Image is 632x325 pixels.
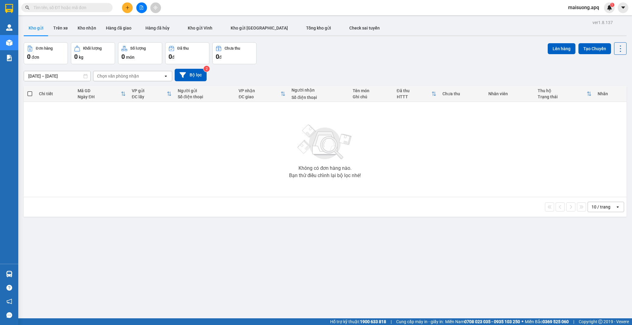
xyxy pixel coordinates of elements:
[236,86,288,102] th: Toggle SortBy
[219,55,222,60] span: đ
[239,88,281,93] div: VP nhận
[6,24,12,31] img: warehouse-icon
[145,26,169,30] span: Hàng đã hủy
[5,4,13,13] img: logo-vxr
[175,69,207,81] button: Bộ lọc
[543,319,569,324] strong: 0369 525 060
[391,318,392,325] span: |
[538,94,587,99] div: Trạng thái
[396,318,444,325] span: Cung cấp máy in - giấy in:
[126,55,134,60] span: món
[71,42,115,64] button: Khối lượng0kg
[299,166,351,171] div: Không có đơn hàng nào.
[6,55,12,61] img: solution-icon
[360,319,386,324] strong: 1900 633 818
[188,26,212,30] span: Kho gửi Vinh
[75,86,129,102] th: Toggle SortBy
[445,318,520,325] span: Miền Nam
[592,19,613,26] div: ver 1.8.137
[32,55,39,60] span: đơn
[73,21,101,35] button: Kho nhận
[25,5,30,10] span: search
[231,26,288,30] span: Kho gửi [GEOGRAPHIC_DATA]
[136,2,147,13] button: file-add
[6,312,12,318] span: message
[522,320,523,323] span: ⚪️
[169,53,172,60] span: 0
[397,88,432,93] div: Đã thu
[620,5,626,10] span: caret-down
[163,74,168,79] svg: open
[39,91,72,96] div: Chi tiết
[118,42,162,64] button: Số lượng0món
[397,94,432,99] div: HTTT
[150,2,161,13] button: aim
[538,88,587,93] div: Thu hộ
[330,318,386,325] span: Hỗ trợ kỹ thuật:
[132,94,167,99] div: ĐC lấy
[6,285,12,291] span: question-circle
[78,88,121,93] div: Mã GD
[295,121,355,163] img: svg+xml;base64,PHN2ZyBjbGFzcz0ibGlzdC1wbHVnX19zdmciIHhtbG5zPSJodHRwOi8vd3d3LnczLm9yZy8yMDAwL3N2Zy...
[598,91,623,96] div: Nhãn
[598,320,602,324] span: copyright
[132,88,167,93] div: VP gửi
[24,42,68,64] button: Đơn hàng0đơn
[178,94,233,99] div: Số điện thoại
[615,204,620,209] svg: open
[239,94,281,99] div: ĐC giao
[442,91,482,96] div: Chưa thu
[573,318,574,325] span: |
[177,46,189,51] div: Đã thu
[178,88,233,93] div: Người gửi
[611,3,613,7] span: 1
[74,53,78,60] span: 0
[610,3,614,7] sup: 1
[36,46,53,51] div: Đơn hàng
[563,4,604,11] span: maisuong.apq
[24,71,90,81] input: Select a date range.
[101,21,136,35] button: Hàng đã giao
[97,73,139,79] div: Chọn văn phòng nhận
[204,66,210,72] sup: 2
[6,299,12,304] span: notification
[122,2,133,13] button: plus
[225,46,240,51] div: Chưa thu
[353,88,391,93] div: Tên món
[139,5,144,10] span: file-add
[33,4,105,11] input: Tìm tên, số ĐT hoặc mã đơn
[83,46,102,51] div: Khối lượng
[78,94,121,99] div: Ngày ĐH
[212,42,257,64] button: Chưa thu0đ
[27,53,30,60] span: 0
[292,88,347,93] div: Người nhận
[121,53,125,60] span: 0
[125,5,130,10] span: plus
[578,43,611,54] button: Tạo Chuyến
[618,2,628,13] button: caret-down
[129,86,175,102] th: Toggle SortBy
[153,5,158,10] span: aim
[48,21,73,35] button: Trên xe
[394,86,440,102] th: Toggle SortBy
[79,55,83,60] span: kg
[548,43,575,54] button: Lên hàng
[165,42,209,64] button: Đã thu0đ
[172,55,174,60] span: đ
[607,5,612,10] img: icon-new-feature
[525,318,569,325] span: Miền Bắc
[353,94,391,99] div: Ghi chú
[289,173,361,178] div: Bạn thử điều chỉnh lại bộ lọc nhé!
[6,40,12,46] img: warehouse-icon
[6,271,12,277] img: warehouse-icon
[592,204,610,210] div: 10 / trang
[292,95,347,100] div: Số điện thoại
[464,319,520,324] strong: 0708 023 035 - 0935 103 250
[306,26,331,30] span: Tổng kho gửi
[535,86,595,102] th: Toggle SortBy
[130,46,146,51] div: Số lượng
[488,91,532,96] div: Nhân viên
[216,53,219,60] span: 0
[349,26,380,30] span: Check sai tuyến
[24,21,48,35] button: Kho gửi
